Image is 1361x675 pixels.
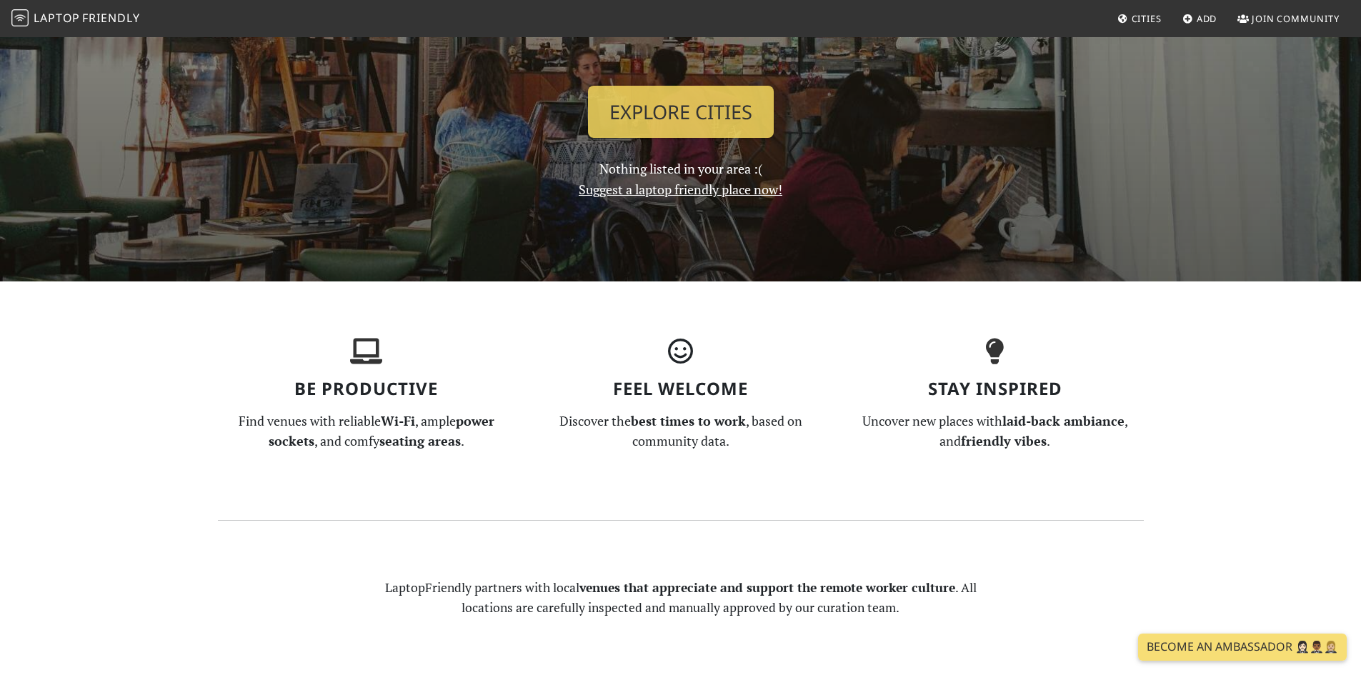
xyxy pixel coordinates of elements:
[532,379,829,399] h3: Feel Welcome
[1232,6,1345,31] a: Join Community
[579,579,955,596] strong: venues that appreciate and support the remote worker culture
[375,578,987,618] p: LaptopFriendly partners with local . All locations are carefully inspected and manually approved ...
[579,181,782,198] a: Suggest a laptop friendly place now!
[379,432,461,449] strong: seating areas
[847,379,1144,399] h3: Stay Inspired
[11,6,140,31] a: LaptopFriendly LaptopFriendly
[961,432,1047,449] strong: friendly vibes
[34,10,80,26] span: Laptop
[218,411,515,452] p: Find venues with reliable , ample , and comfy .
[631,412,746,429] strong: best times to work
[11,9,29,26] img: LaptopFriendly
[1177,6,1223,31] a: Add
[82,10,139,26] span: Friendly
[1002,412,1125,429] strong: laid-back ambiance
[847,411,1144,452] p: Uncover new places with , and .
[588,86,774,139] a: Explore Cities
[532,411,829,452] p: Discover the , based on community data.
[218,379,515,399] h3: Be Productive
[1132,12,1162,25] span: Cities
[381,412,415,429] strong: Wi-Fi
[1112,6,1167,31] a: Cities
[1252,12,1340,25] span: Join Community
[1197,12,1217,25] span: Add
